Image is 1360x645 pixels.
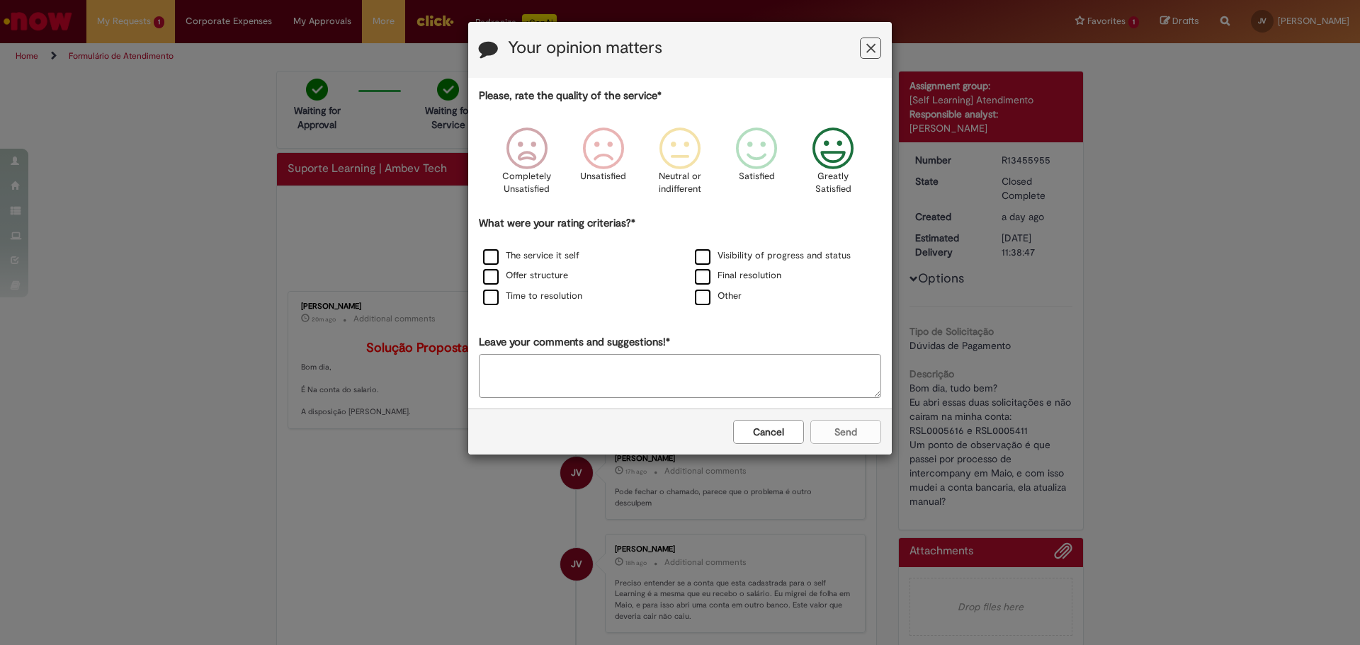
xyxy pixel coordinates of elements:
[797,117,869,214] div: Greatly Satisfied
[479,335,670,350] label: Leave your comments and suggestions!*
[580,170,626,183] p: Unsatisfied
[483,290,582,303] label: Time to resolution
[654,170,705,196] p: Neutral or indifferent
[479,89,662,103] label: Please, rate the quality of the service*
[479,216,881,307] div: What were your rating criterias?*
[483,249,579,263] label: The service it self
[483,269,568,282] label: Offer structure
[490,117,562,214] div: Completely Unsatisfied
[733,420,804,444] button: Cancel
[695,269,781,282] label: Final resolution
[501,170,552,196] p: Completely Unsatisfied
[695,249,851,263] label: Visibility of progress and status
[567,117,640,214] div: Unsatisfied
[695,290,742,303] label: Other
[508,39,662,57] label: Your opinion matters
[739,170,775,183] p: Satisfied
[720,117,793,214] div: Satisfied
[807,170,858,196] p: Greatly Satisfied
[644,117,716,214] div: Neutral or indifferent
